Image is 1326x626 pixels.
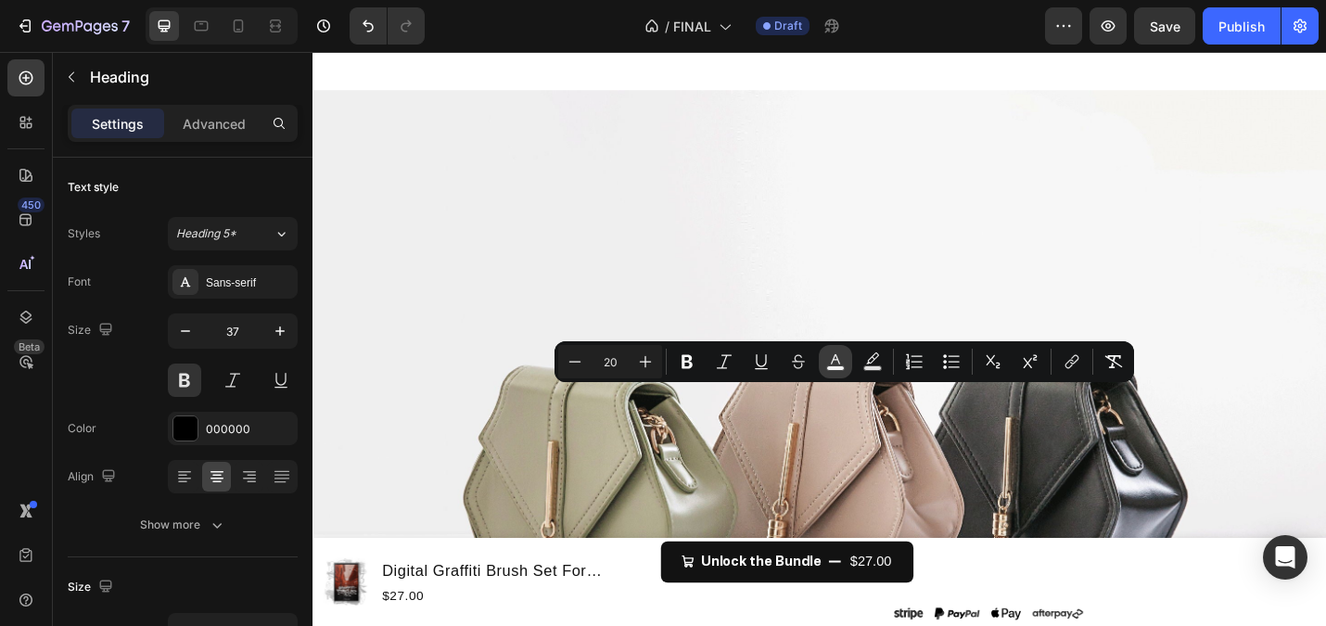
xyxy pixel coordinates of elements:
[14,339,45,354] div: Beta
[68,465,120,490] div: Align
[312,52,1326,626] iframe: To enrich screen reader interactions, please activate Accessibility in Grammarly extension settings
[68,225,100,242] div: Styles
[1134,7,1195,45] button: Save
[555,341,1134,382] div: Editor contextual toolbar
[68,179,119,196] div: Text style
[774,18,802,34] span: Draft
[90,66,290,88] p: Heading
[206,421,293,438] div: 000000
[74,556,371,584] h1: Digital Graffiti Brush Set For Procreate App v.1
[1203,7,1281,45] button: Publish
[7,7,138,45] button: 7
[673,17,711,36] span: FINAL
[92,114,144,134] p: Settings
[382,537,659,582] button: Unlock the Bundle
[168,217,298,250] button: Heading 5*
[588,544,637,575] div: $27.00
[18,198,45,212] div: 450
[68,318,117,343] div: Size
[68,508,298,542] button: Show more
[206,275,293,291] div: Sans-serif
[68,575,117,600] div: Size
[68,274,91,290] div: Font
[350,7,425,45] div: Undo/Redo
[427,546,558,573] div: Unlock the Bundle
[68,420,96,437] div: Color
[1218,17,1265,36] div: Publish
[140,516,226,534] div: Show more
[176,225,236,242] span: Heading 5*
[74,584,371,609] div: $27.00
[665,17,669,36] span: /
[121,15,130,37] p: 7
[1150,19,1180,34] span: Save
[183,114,246,134] p: Advanced
[1263,535,1307,580] div: Open Intercom Messenger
